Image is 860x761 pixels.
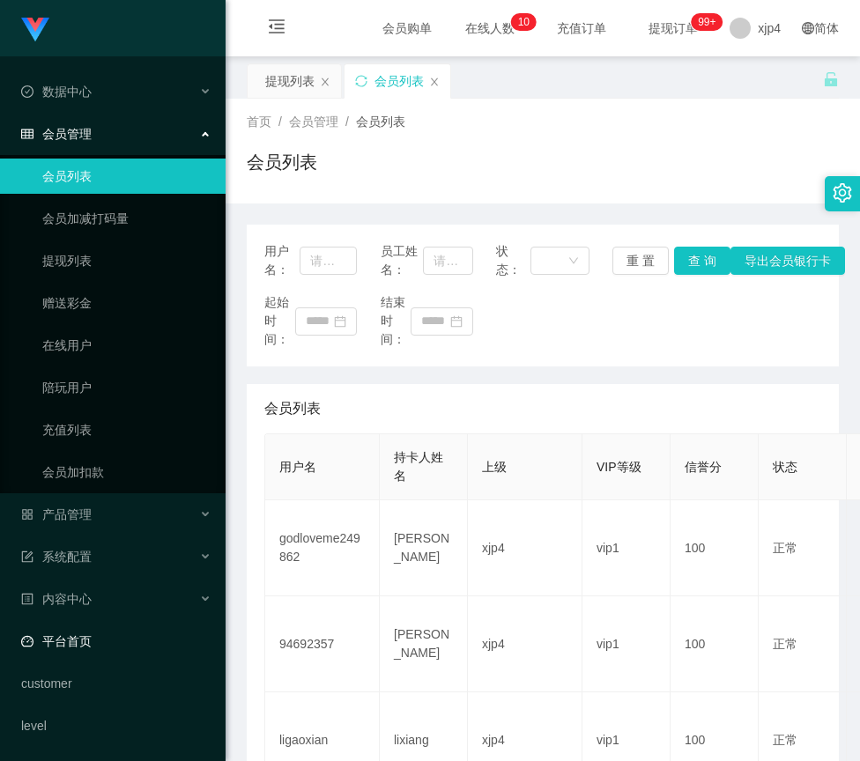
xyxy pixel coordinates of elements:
[482,460,507,474] span: 上级
[523,13,530,31] p: 0
[468,596,582,692] td: xjp4
[21,85,33,98] i: 图标: check-circle-o
[423,247,473,275] input: 请输入
[247,115,271,129] span: 首页
[21,708,211,743] a: level
[42,328,211,363] a: 在线用户
[42,370,211,405] a: 陪玩用户
[548,22,615,34] span: 充值订单
[833,183,852,203] i: 图标: setting
[21,550,92,564] span: 系统配置
[518,13,524,31] p: 1
[429,77,440,87] i: 图标: close
[355,75,367,87] i: 图标: sync
[247,149,317,175] h1: 会员列表
[21,508,33,521] i: 图标: appstore-o
[381,293,411,349] span: 结束时间：
[685,460,722,474] span: 信誉分
[691,13,723,31] sup: 208
[42,412,211,447] a: 充值列表
[21,550,33,563] i: 图标: form
[374,64,424,98] div: 会员列表
[802,22,814,34] i: 图标: global
[42,454,211,490] a: 会员加扣款
[511,13,537,31] sup: 10
[334,315,346,328] i: 图标: calendar
[300,247,357,275] input: 请输入
[21,666,211,701] a: customer
[21,624,211,659] a: 图标: dashboard平台首页
[21,127,92,141] span: 会员管理
[496,242,530,279] span: 状态：
[42,243,211,278] a: 提现列表
[21,593,33,605] i: 图标: profile
[265,596,380,692] td: 94692357
[356,115,405,129] span: 会员列表
[247,1,307,57] i: 图标: menu-fold
[42,285,211,321] a: 赠送彩金
[21,592,92,606] span: 内容中心
[582,596,671,692] td: vip1
[640,22,707,34] span: 提现订单
[773,541,797,555] span: 正常
[468,500,582,596] td: xjp4
[264,398,321,419] span: 会员列表
[21,18,49,42] img: logo.9652507e.png
[394,450,443,483] span: 持卡人姓名
[773,733,797,747] span: 正常
[773,637,797,651] span: 正常
[380,596,468,692] td: [PERSON_NAME]
[320,77,330,87] i: 图标: close
[450,315,463,328] i: 图标: calendar
[612,247,669,275] button: 重 置
[279,460,316,474] span: 用户名
[582,500,671,596] td: vip1
[597,460,641,474] span: VIP等级
[278,115,282,129] span: /
[671,500,759,596] td: 100
[42,159,211,194] a: 会员列表
[289,115,338,129] span: 会员管理
[265,64,315,98] div: 提现列表
[568,255,579,268] i: 图标: down
[674,247,730,275] button: 查 询
[381,242,423,279] span: 员工姓名：
[264,242,300,279] span: 用户名：
[823,71,839,87] i: 图标: unlock
[265,500,380,596] td: godloveme249862
[21,85,92,99] span: 数据中心
[730,247,845,275] button: 导出会员银行卡
[380,500,468,596] td: [PERSON_NAME]
[21,507,92,521] span: 产品管理
[773,460,797,474] span: 状态
[671,596,759,692] td: 100
[456,22,523,34] span: 在线人数
[264,293,295,349] span: 起始时间：
[42,201,211,236] a: 会员加减打码量
[21,128,33,140] i: 图标: table
[345,115,349,129] span: /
